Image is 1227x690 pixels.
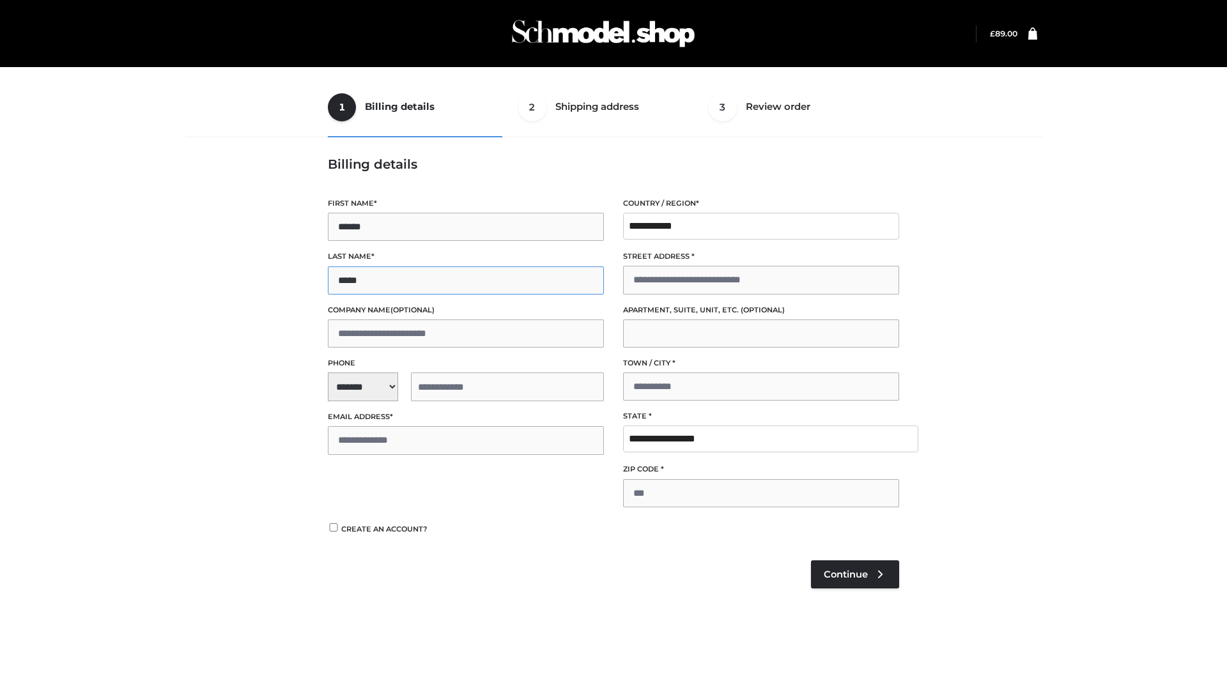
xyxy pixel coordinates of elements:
label: Country / Region [623,197,899,210]
input: Create an account? [328,523,339,532]
a: £89.00 [990,29,1017,38]
span: Continue [824,569,868,580]
label: Email address [328,411,604,423]
label: Street address [623,250,899,263]
span: £ [990,29,995,38]
a: Continue [811,560,899,588]
label: Phone [328,357,604,369]
label: Company name [328,304,604,316]
h3: Billing details [328,157,899,172]
label: Apartment, suite, unit, etc. [623,304,899,316]
label: State [623,410,899,422]
span: (optional) [390,305,435,314]
img: Schmodel Admin 964 [507,8,699,59]
label: Town / City [623,357,899,369]
label: Last name [328,250,604,263]
label: ZIP Code [623,463,899,475]
span: (optional) [741,305,785,314]
bdi: 89.00 [990,29,1017,38]
span: Create an account? [341,525,428,533]
label: First name [328,197,604,210]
